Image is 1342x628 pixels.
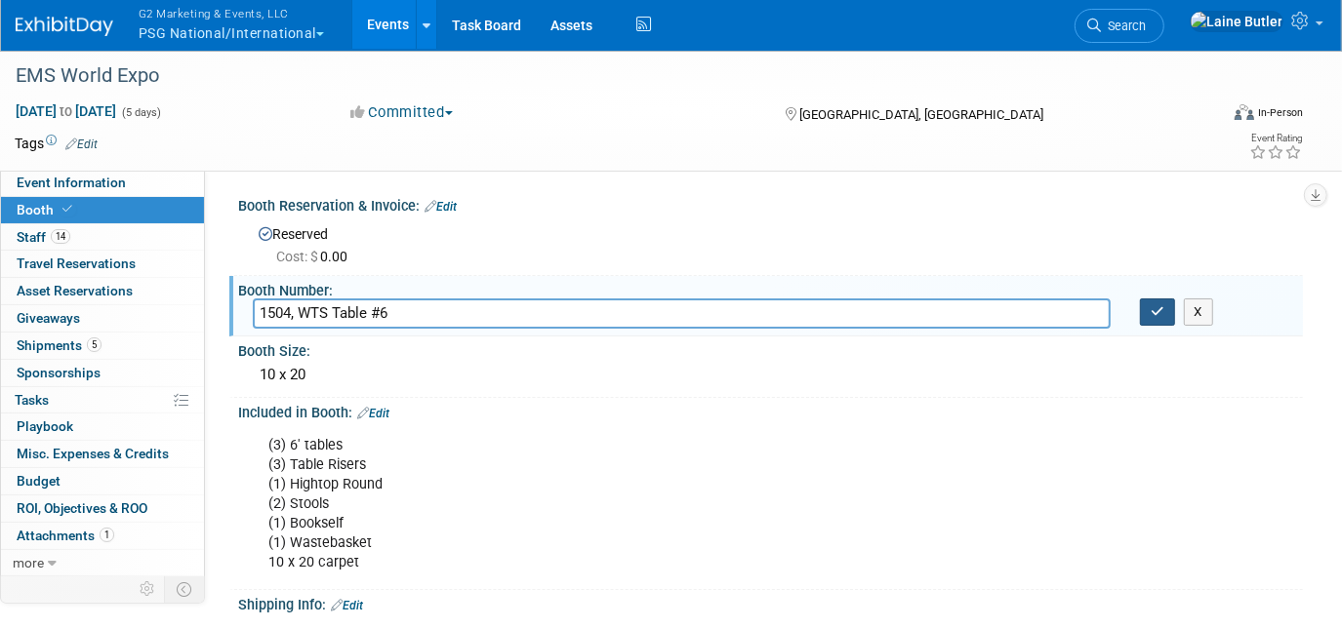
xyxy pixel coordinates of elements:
[17,418,73,434] span: Playbook
[15,134,98,153] td: Tags
[1,550,204,576] a: more
[1,413,204,440] a: Playbook
[1190,11,1283,32] img: Laine Butler
[1,495,204,522] a: ROI, Objectives & ROO
[253,360,1288,390] div: 10 x 20
[425,200,457,214] a: Edit
[17,365,101,380] span: Sponsorships
[17,229,70,245] span: Staff
[1,333,204,359] a: Shipments5
[800,107,1044,122] span: [GEOGRAPHIC_DATA], [GEOGRAPHIC_DATA]
[17,446,169,461] span: Misc. Expenses & Credits
[238,336,1303,361] div: Booth Size:
[255,426,1096,583] div: (3) 6' tables (3) Table Risers (1) Hightop Round (2) Stools (1) Bookself (1) Wastebasket 10 x 20 ...
[276,249,320,264] span: Cost: $
[1257,105,1303,120] div: In-Person
[87,337,102,352] span: 5
[1249,134,1302,143] div: Event Rating
[17,283,133,298] span: Asset Reservations
[17,175,126,190] span: Event Information
[17,473,61,489] span: Budget
[238,398,1303,423] div: Included in Booth:
[16,17,113,36] img: ExhibitDay
[1,523,204,549] a: Attachments1
[17,310,80,326] span: Giveaways
[51,229,70,244] span: 14
[131,576,165,602] td: Personalize Event Tab Strip
[17,337,102,353] span: Shipments
[276,249,355,264] span: 0.00
[238,276,1303,300] div: Booth Number:
[1,360,204,386] a: Sponsorships
[345,102,461,123] button: Committed
[9,59,1194,94] div: EMS World Expo
[331,599,363,612] a: Edit
[57,103,75,119] span: to
[17,500,147,516] span: ROI, Objectives & ROO
[17,255,136,271] span: Travel Reservations
[65,137,98,151] a: Edit
[100,528,114,542] span: 1
[238,590,1303,615] div: Shipping Info:
[357,407,389,420] a: Edit
[1,170,204,196] a: Event Information
[120,106,161,119] span: (5 days)
[165,576,205,602] td: Toggle Event Tabs
[1184,298,1214,326] button: X
[1,197,204,223] a: Booth
[139,3,324,23] span: G2 Marketing & Events, LLC
[17,202,76,217] span: Booth
[1,278,204,304] a: Asset Reservations
[253,219,1288,266] div: Reserved
[1,305,204,332] a: Giveaways
[1113,101,1303,131] div: Event Format
[13,555,44,570] span: more
[1235,104,1254,120] img: Format-Inperson.png
[1,224,204,251] a: Staff14
[15,392,49,408] span: Tasks
[62,204,72,215] i: Booth reservation complete
[238,191,1303,216] div: Booth Reservation & Invoice:
[1,468,204,494] a: Budget
[15,102,117,120] span: [DATE] [DATE]
[1075,9,1164,43] a: Search
[1101,19,1146,33] span: Search
[17,528,114,543] span: Attachments
[1,251,204,277] a: Travel Reservations
[1,387,204,413] a: Tasks
[1,441,204,467] a: Misc. Expenses & Credits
